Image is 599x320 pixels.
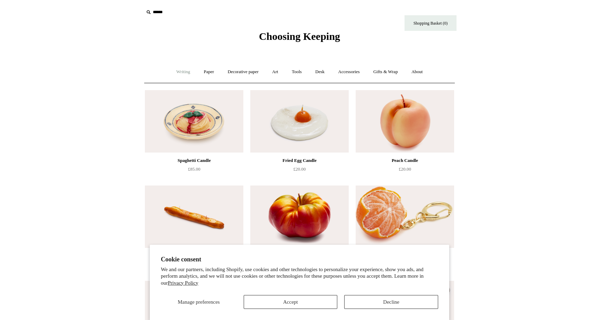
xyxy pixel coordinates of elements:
[286,63,308,81] a: Tools
[293,166,306,172] span: £20.00
[356,185,454,248] a: Faux Clementine Keyring Faux Clementine Keyring
[344,295,438,309] button: Decline
[250,90,349,153] img: Fried Egg Candle
[145,156,243,185] a: Spaghetti Candle £85.00
[356,90,454,153] a: Peach Candle Peach Candle
[356,90,454,153] img: Peach Candle
[198,63,220,81] a: Paper
[309,63,331,81] a: Desk
[367,63,404,81] a: Gifts & Wrap
[259,31,340,42] span: Choosing Keeping
[357,156,452,165] div: Peach Candle
[266,63,284,81] a: Art
[356,185,454,248] img: Faux Clementine Keyring
[399,166,411,172] span: £20.00
[250,90,349,153] a: Fried Egg Candle Fried Egg Candle
[259,36,340,41] a: Choosing Keeping
[405,15,457,31] a: Shopping Basket (0)
[170,63,197,81] a: Writing
[145,90,243,153] img: Spaghetti Candle
[250,156,349,185] a: Fried Egg Candle £20.00
[147,252,242,260] div: Baguette Candle
[244,295,338,309] button: Accept
[178,299,220,305] span: Manage preferences
[161,256,438,263] h2: Cookie consent
[145,185,243,248] img: Baguette Candle
[168,280,198,286] a: Privacy Policy
[145,90,243,153] a: Spaghetti Candle Spaghetti Candle
[222,63,265,81] a: Decorative paper
[252,156,347,165] div: Fried Egg Candle
[161,295,237,309] button: Manage preferences
[145,185,243,248] a: Baguette Candle Baguette Candle
[161,266,438,287] p: We and our partners, including Shopify, use cookies and other technologies to personalize your ex...
[188,166,200,172] span: £85.00
[332,63,366,81] a: Accessories
[147,156,242,165] div: Spaghetti Candle
[405,63,429,81] a: About
[250,185,349,248] a: Bull Heart Tomato Candle Bull Heart Tomato Candle
[250,185,349,248] img: Bull Heart Tomato Candle
[356,156,454,185] a: Peach Candle £20.00
[145,252,243,280] a: Baguette Candle £45.00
